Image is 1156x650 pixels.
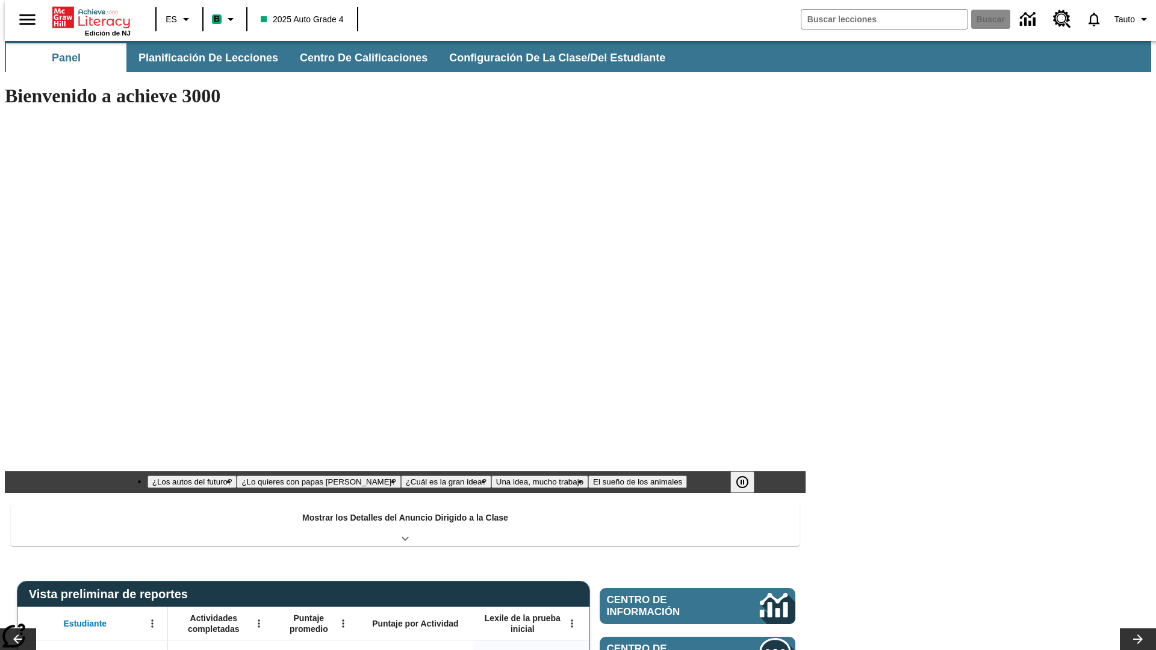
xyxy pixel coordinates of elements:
[166,13,177,26] span: ES
[64,618,107,629] span: Estudiante
[372,618,458,629] span: Puntaje por Actividad
[1110,8,1156,30] button: Perfil/Configuración
[730,471,754,493] button: Pausar
[85,29,131,37] span: Edición de NJ
[290,43,437,72] button: Centro de calificaciones
[479,613,567,634] span: Lexile de la prueba inicial
[730,471,766,493] div: Pausar
[280,613,338,634] span: Puntaje promedio
[52,4,131,37] div: Portada
[11,504,800,546] div: Mostrar los Detalles del Anuncio Dirigido a la Clase
[52,5,131,29] a: Portada
[302,512,508,524] p: Mostrar los Detalles del Anuncio Dirigido a la Clase
[207,8,243,30] button: Boost El color de la clase es verde menta. Cambiar el color de la clase.
[588,475,687,488] button: Diapositiva 5 El sueño de los animales
[5,43,676,72] div: Subbarra de navegación
[160,8,199,30] button: Lenguaje: ES, Selecciona un idioma
[1120,628,1156,650] button: Carrusel de lecciones, seguir
[129,43,288,72] button: Planificación de lecciones
[174,613,253,634] span: Actividades completadas
[1078,4,1110,35] a: Notificaciones
[5,85,806,107] h1: Bienvenido a achieve 3000
[401,475,491,488] button: Diapositiva 3 ¿Cuál es la gran idea?
[5,41,1151,72] div: Subbarra de navegación
[214,11,220,26] span: B
[10,2,45,37] button: Abrir el menú lateral
[148,475,237,488] button: Diapositiva 1 ¿Los autos del futuro?
[334,614,352,633] button: Abrir menú
[440,43,675,72] button: Configuración de la clase/del estudiante
[237,475,400,488] button: Diapositiva 2 ¿Lo quieres con papas fritas?
[491,475,588,488] button: Diapositiva 4 Una idea, mucho trabajo
[563,614,581,633] button: Abrir menú
[6,43,126,72] button: Panel
[1046,3,1078,36] a: Centro de recursos, Se abrirá en una pestaña nueva.
[1013,3,1046,36] a: Centro de información
[143,614,161,633] button: Abrir menú
[801,10,968,29] input: Buscar campo
[600,588,795,624] a: Centro de información
[1114,13,1135,26] span: Tauto
[261,13,344,26] span: 2025 Auto Grade 4
[250,614,268,633] button: Abrir menú
[29,587,194,601] span: Vista preliminar de reportes
[607,594,719,618] span: Centro de información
